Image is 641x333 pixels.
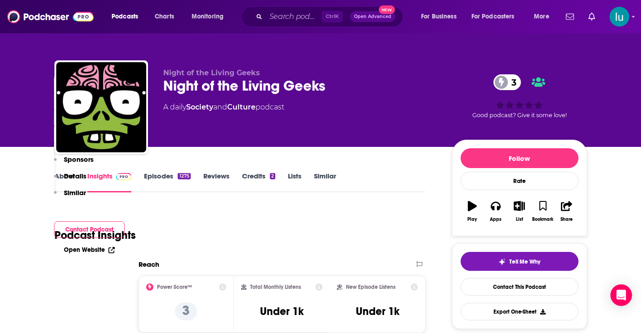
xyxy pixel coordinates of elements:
[356,305,399,318] h3: Under 1k
[461,195,484,228] button: Play
[379,5,395,14] span: New
[288,172,301,192] a: Lists
[461,303,578,320] button: Export One-Sheet
[250,6,412,27] div: Search podcasts, credits, & more...
[472,112,567,119] span: Good podcast? Give it some love!
[192,10,224,23] span: Monitoring
[112,10,138,23] span: Podcasts
[610,7,629,27] img: User Profile
[466,9,528,24] button: open menu
[467,217,477,222] div: Play
[585,9,599,24] a: Show notifications dropdown
[610,7,629,27] span: Logged in as lusodano
[64,172,86,180] p: Details
[64,246,115,254] a: Open Website
[610,284,632,306] div: Open Intercom Messenger
[532,217,553,222] div: Bookmark
[178,173,190,179] div: 1275
[144,172,190,192] a: Episodes1275
[610,7,629,27] button: Show profile menu
[421,10,457,23] span: For Business
[346,284,395,290] h2: New Episode Listens
[555,195,578,228] button: Share
[502,74,521,90] span: 3
[471,10,515,23] span: For Podcasters
[528,9,560,24] button: open menu
[270,173,275,179] div: 2
[507,195,531,228] button: List
[509,258,540,265] span: Tell Me Why
[531,195,555,228] button: Bookmark
[452,68,587,124] div: 3Good podcast? Give it some love!
[266,9,322,24] input: Search podcasts, credits, & more...
[54,188,86,205] button: Similar
[7,8,94,25] img: Podchaser - Follow, Share and Rate Podcasts
[322,11,343,23] span: Ctrl K
[461,148,578,168] button: Follow
[461,278,578,296] a: Contact This Podcast
[54,172,86,188] button: Details
[415,9,468,24] button: open menu
[498,258,506,265] img: tell me why sparkle
[203,172,229,192] a: Reviews
[461,252,578,271] button: tell me why sparkleTell Me Why
[139,260,159,269] h2: Reach
[242,172,275,192] a: Credits2
[493,74,521,90] a: 3
[213,103,227,111] span: and
[54,221,125,238] button: Contact Podcast
[516,217,523,222] div: List
[149,9,179,24] a: Charts
[105,9,150,24] button: open menu
[163,102,284,113] div: A daily podcast
[560,217,573,222] div: Share
[461,172,578,190] div: Rate
[350,11,395,22] button: Open AdvancedNew
[534,10,549,23] span: More
[227,103,256,111] a: Culture
[562,9,578,24] a: Show notifications dropdown
[314,172,336,192] a: Similar
[56,62,146,152] img: Night of the Living Geeks
[163,68,260,77] span: Night of the Living Geeks
[490,217,502,222] div: Apps
[64,188,86,197] p: Similar
[185,9,235,24] button: open menu
[354,14,391,19] span: Open Advanced
[260,305,304,318] h3: Under 1k
[484,195,507,228] button: Apps
[175,302,197,320] p: 3
[157,284,192,290] h2: Power Score™
[186,103,213,111] a: Society
[155,10,174,23] span: Charts
[250,284,301,290] h2: Total Monthly Listens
